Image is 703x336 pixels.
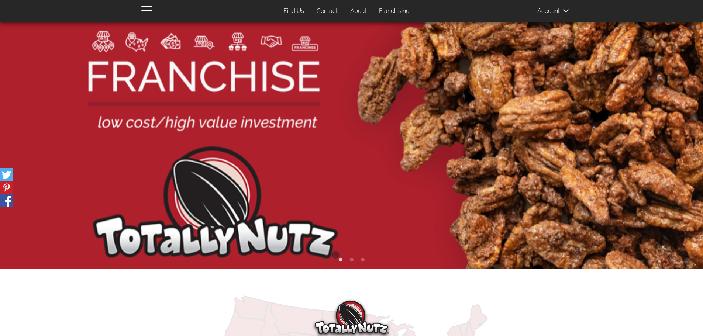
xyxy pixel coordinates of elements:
img: Totally Nutz Logo [315,301,389,334]
button: 3 of 3 [359,256,366,264]
button: 1 of 3 [337,256,344,264]
a: Find Us [278,4,310,18]
a: About [345,4,372,18]
a: Contact [311,4,343,18]
button: 2 of 3 [348,256,355,264]
a: Franchising [373,4,415,18]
